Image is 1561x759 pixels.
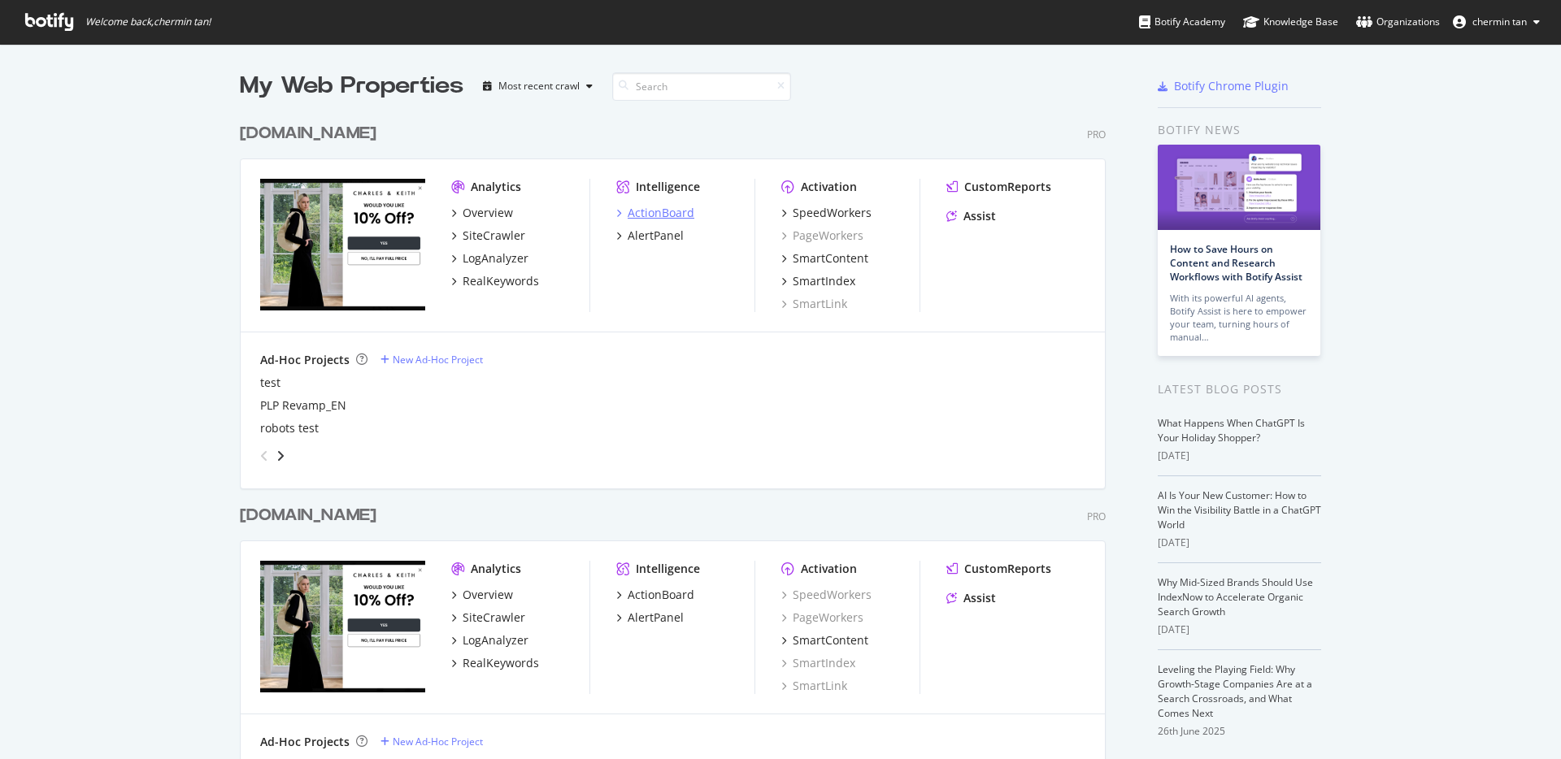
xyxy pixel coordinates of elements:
a: robots test [260,420,319,436]
div: With its powerful AI agents, Botify Assist is here to empower your team, turning hours of manual… [1170,292,1308,344]
a: What Happens When ChatGPT Is Your Holiday Shopper? [1158,416,1305,445]
a: RealKeywords [451,655,539,671]
div: Botify news [1158,121,1321,139]
div: AlertPanel [628,228,684,244]
a: CustomReports [946,179,1051,195]
a: SiteCrawler [451,609,525,626]
a: Why Mid-Sized Brands Should Use IndexNow to Accelerate Organic Search Growth [1158,575,1313,618]
div: SiteCrawler [463,228,525,244]
div: SmartIndex [793,273,855,289]
a: Assist [946,208,996,224]
div: Knowledge Base [1243,14,1338,30]
a: SmartIndex [781,273,855,289]
button: Most recent crawl [476,73,599,99]
div: [DOMAIN_NAME] [240,122,376,145]
a: RealKeywords [451,273,539,289]
a: ActionBoard [616,587,694,603]
div: 26th June 2025 [1158,724,1321,739]
div: RealKeywords [463,273,539,289]
a: [DOMAIN_NAME] [240,504,383,527]
div: ActionBoard [628,205,694,221]
span: Welcome back, chermin tan ! [85,15,211,28]
a: SiteCrawler [451,228,525,244]
div: Ad-Hoc Projects [260,734,350,750]
div: New Ad-Hoc Project [393,735,483,748]
div: SpeedWorkers [793,205,872,221]
span: chermin tan [1472,15,1527,28]
a: SpeedWorkers [781,587,872,603]
a: Overview [451,205,513,221]
div: Intelligence [636,179,700,195]
div: Assist [963,208,996,224]
a: AlertPanel [616,609,684,626]
div: test [260,375,280,391]
div: SiteCrawler [463,609,525,626]
img: How to Save Hours on Content and Research Workflows with Botify Assist [1158,145,1320,230]
div: RealKeywords [463,655,539,671]
a: SmartContent [781,632,868,648]
div: LogAnalyzer [463,250,528,267]
a: [DOMAIN_NAME] [240,122,383,145]
div: Organizations [1356,14,1440,30]
div: [DATE] [1158,622,1321,637]
a: LogAnalyzer [451,632,528,648]
a: PageWorkers [781,228,863,244]
div: angle-right [275,448,286,464]
div: Latest Blog Posts [1158,380,1321,398]
div: SmartContent [793,250,868,267]
a: Assist [946,590,996,606]
div: LogAnalyzer [463,632,528,648]
div: Pro [1087,510,1106,523]
div: ActionBoard [628,587,694,603]
a: SmartContent [781,250,868,267]
div: Pro [1087,128,1106,141]
div: CustomReports [964,179,1051,195]
a: New Ad-Hoc Project [380,353,483,366]
a: Overview [451,587,513,603]
a: PLP Revamp_EN [260,397,346,414]
div: Activation [801,179,857,195]
div: angle-left [254,443,275,469]
div: Assist [963,590,996,606]
a: SmartLink [781,296,847,312]
button: chermin tan [1440,9,1553,35]
div: CustomReports [964,561,1051,577]
div: Overview [463,205,513,221]
div: New Ad-Hoc Project [393,353,483,366]
div: Intelligence [636,561,700,577]
img: charleskeith.eu [260,561,425,692]
div: [DATE] [1158,536,1321,550]
div: [DATE] [1158,449,1321,463]
img: www.charleskeith.com [260,179,425,310]
a: New Ad-Hoc Project [380,735,483,748]
input: Search [612,72,791,101]
a: AI Is Your New Customer: How to Win the Visibility Battle in a ChatGPT World [1158,488,1321,531]
a: PageWorkers [781,609,863,626]
div: AlertPanel [628,609,684,626]
a: LogAnalyzer [451,250,528,267]
div: Botify Chrome Plugin [1174,78,1289,94]
div: SmartContent [793,632,868,648]
div: [DOMAIN_NAME] [240,504,376,527]
div: Ad-Hoc Projects [260,352,350,368]
a: SmartIndex [781,655,855,671]
a: ActionBoard [616,205,694,221]
a: AlertPanel [616,228,684,244]
a: SmartLink [781,678,847,694]
div: Most recent crawl [498,81,580,91]
div: Analytics [471,179,521,195]
div: Activation [801,561,857,577]
div: My Web Properties [240,70,463,102]
div: Analytics [471,561,521,577]
a: Botify Chrome Plugin [1158,78,1289,94]
a: How to Save Hours on Content and Research Workflows with Botify Assist [1170,242,1302,284]
div: Overview [463,587,513,603]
